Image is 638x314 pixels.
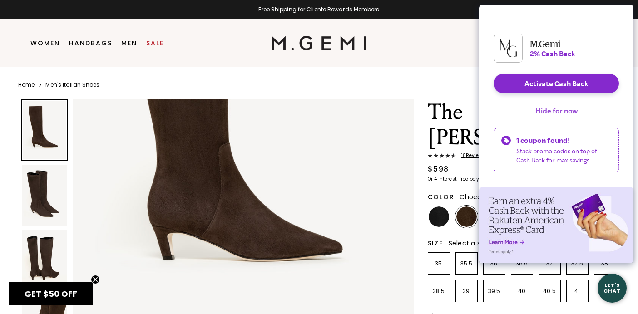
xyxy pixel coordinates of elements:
p: 40 [511,288,533,295]
p: 35.5 [456,260,477,267]
img: Black [429,206,449,227]
div: Let's Chat [598,282,627,294]
img: M.Gemi [272,36,366,50]
div: GET $50 OFFClose teaser [9,282,93,305]
p: 37.5 [567,260,588,267]
span: 18 Review s [456,153,485,158]
div: $598 [428,164,449,175]
img: The Tina [22,165,67,225]
p: 39.5 [484,288,505,295]
img: The Tina [22,230,67,290]
p: 38 [594,260,616,267]
a: Men's Italian Shoes [45,81,99,88]
p: 37 [539,260,560,267]
a: Men [121,39,137,47]
span: Chocolate [460,192,494,201]
p: 38.5 [428,288,450,295]
a: Sale [146,39,164,47]
h2: Size [428,240,443,247]
button: Close teaser [91,275,100,284]
a: Women [30,39,60,47]
a: Handbags [69,39,112,47]
h2: Color [428,193,455,201]
img: Chocolate [456,206,477,227]
p: 41 [567,288,588,295]
h1: The [PERSON_NAME] [428,99,617,150]
a: Home [18,81,35,88]
span: GET $50 OFF [25,288,77,299]
klarna-placement-style-body: Or 4 interest-free payments of [428,176,500,182]
a: 18Reviews [428,153,617,160]
p: 39 [456,288,477,295]
p: 40.5 [539,288,560,295]
p: 35 [428,260,450,267]
p: 42 [594,288,616,295]
span: Select a size [449,239,490,248]
p: 36.5 [511,260,533,267]
p: 36 [484,260,505,267]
